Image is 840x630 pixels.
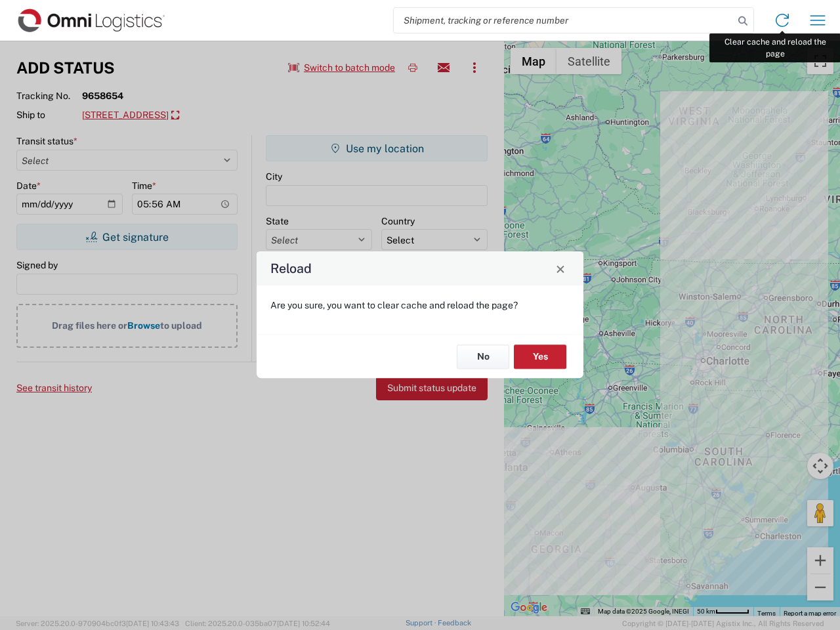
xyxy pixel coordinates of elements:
[394,8,734,33] input: Shipment, tracking or reference number
[514,345,566,369] button: Yes
[270,259,312,278] h4: Reload
[270,299,570,311] p: Are you sure, you want to clear cache and reload the page?
[457,345,509,369] button: No
[551,259,570,278] button: Close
